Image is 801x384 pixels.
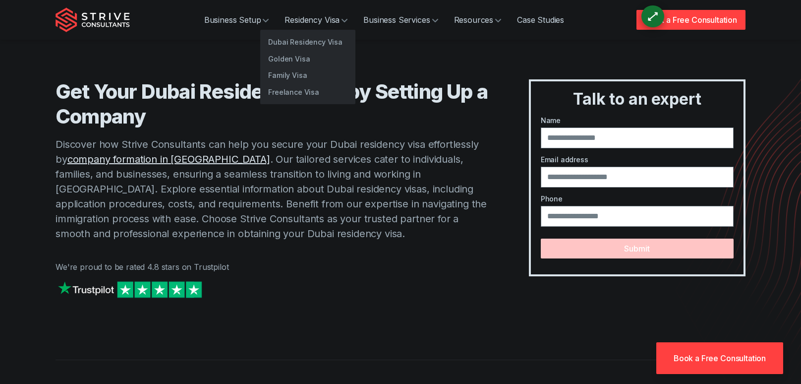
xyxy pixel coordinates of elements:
[260,84,355,101] a: Freelance Visa
[56,137,489,241] p: Discover how Strive Consultants can help you secure your Dubai residency visa effortlessly by . O...
[56,79,489,129] h1: Get Your Dubai Residency Visa by Setting Up a Company
[541,193,734,204] label: Phone
[355,10,446,30] a: Business Services
[277,10,355,30] a: Residency Visa
[260,67,355,84] a: Family Visa
[56,279,204,300] img: Strive on Trustpilot
[541,239,734,258] button: Submit
[196,10,277,30] a: Business Setup
[67,153,270,165] a: company formation in [GEOGRAPHIC_DATA]
[260,51,355,67] a: Golden Visa
[509,10,572,30] a: Case Studies
[643,7,662,25] div: ⟷
[656,342,783,374] a: Book a Free Consultation
[541,115,734,126] label: Name
[535,89,740,109] h3: Talk to an expert
[56,261,489,273] p: We're proud to be rated 4.8 stars on Trustpilot
[541,154,734,165] label: Email address
[56,7,130,32] img: Strive Consultants
[446,10,510,30] a: Resources
[260,34,355,51] a: Dubai Residency Visa
[636,10,745,30] a: Book a Free Consultation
